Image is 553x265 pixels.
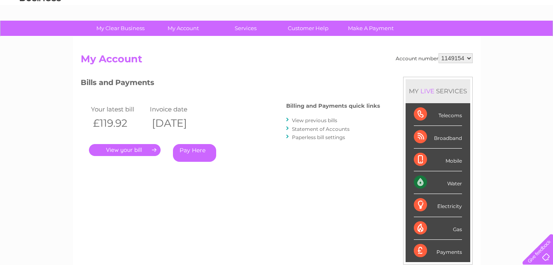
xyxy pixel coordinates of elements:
[414,126,462,149] div: Broadband
[292,126,350,132] a: Statement of Accounts
[148,115,207,132] th: [DATE]
[81,77,380,91] h3: Bills and Payments
[414,240,462,262] div: Payments
[406,79,470,103] div: MY SERVICES
[212,21,280,36] a: Services
[419,87,436,95] div: LIVE
[414,103,462,126] div: Telecoms
[398,4,455,14] a: 0333 014 3131
[82,5,471,40] div: Clear Business is a trading name of Verastar Limited (registered in [GEOGRAPHIC_DATA] No. 3667643...
[414,194,462,217] div: Electricity
[89,104,148,115] td: Your latest bill
[86,21,154,36] a: My Clear Business
[452,35,476,41] a: Telecoms
[414,171,462,194] div: Water
[498,35,518,41] a: Contact
[292,117,337,123] a: View previous bills
[19,21,61,47] img: logo.png
[526,35,545,41] a: Log out
[396,53,473,63] div: Account number
[173,144,216,162] a: Pay Here
[274,21,342,36] a: Customer Help
[414,149,462,171] div: Mobile
[429,35,447,41] a: Energy
[286,103,380,109] h4: Billing and Payments quick links
[149,21,217,36] a: My Account
[337,21,405,36] a: Make A Payment
[148,104,207,115] td: Invoice date
[292,134,345,140] a: Paperless bill settings
[414,217,462,240] div: Gas
[81,53,473,69] h2: My Account
[89,144,161,156] a: .
[89,115,148,132] th: £119.92
[481,35,493,41] a: Blog
[408,35,424,41] a: Water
